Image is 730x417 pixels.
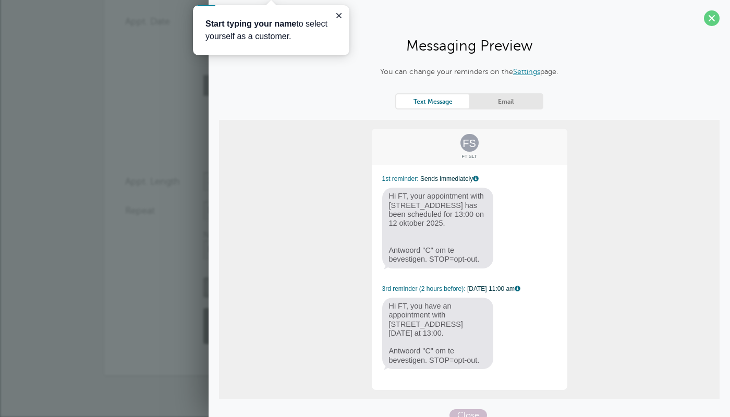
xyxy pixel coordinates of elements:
[219,36,720,55] h2: Messaging Preview
[203,75,226,96] div: Today, Sunday, October 12
[382,298,494,369] span: Hi FT, you have an appointment with [STREET_ADDRESS] [DATE] at 13:00. Antwoord "C" om te bevestig...
[203,308,339,344] button: Save
[382,188,494,268] span: Hi FT, your appointment with [STREET_ADDRESS] has been scheduled for 13:00 on 12 oktober 2025. An...
[420,175,479,182] span: Sends immediately
[203,54,226,75] div: 5
[473,176,479,182] a: This message is generated from your "First Reminder" template. You can edit it on Settings > Remi...
[382,175,419,182] span: 1st reminder:
[469,94,542,108] a: Email
[193,5,349,55] iframe: tooltip
[467,285,521,292] span: [DATE] 11:00 am
[203,96,226,117] div: Sunday, October 19
[203,54,226,75] div: Sunday, October 5
[460,134,479,152] span: FS
[125,206,155,215] label: Repeat
[203,138,226,158] div: Sunday, November 2
[396,94,469,108] a: Text Message
[513,67,540,76] a: Settings
[125,177,180,186] label: Appt. Length
[372,154,567,160] span: FT SLT
[382,285,466,292] span: 3rd reminder (2 hours before):
[515,286,521,292] a: This message is generated from your "Third Reminder" template. You can edit it on Settings > Remi...
[203,75,226,96] div: 12
[203,117,226,138] div: Sunday, October 26
[203,277,339,298] a: Preview Reminders
[342,66,597,78] p: You can change your reminders on the page.
[203,230,303,240] label: Number of times to repeat
[203,96,226,117] div: 19
[125,17,170,26] label: Appt. Date
[203,138,226,158] div: 2
[203,117,226,138] div: 26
